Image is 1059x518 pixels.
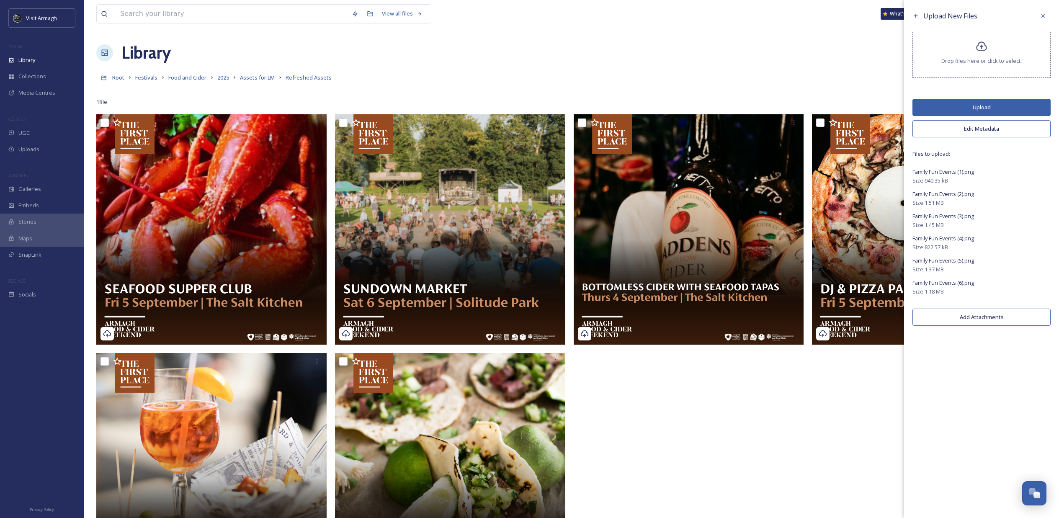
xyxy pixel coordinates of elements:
span: Family Fun Events (6).png [912,279,974,286]
a: View all files [378,5,427,22]
span: UGC [18,129,30,137]
a: 2025 [217,72,229,82]
span: Refreshed Assets [286,74,332,81]
span: Size: 1.18 MB [912,288,944,296]
a: Refreshed Assets [286,72,332,82]
span: Socials [18,291,36,299]
a: Assets for LM [240,72,275,82]
button: Open Chat [1022,481,1046,505]
img: Banbridge Event Assets (6).png [96,114,327,345]
span: Family Fun Events (3).png [912,212,974,220]
span: Embeds [18,201,39,209]
span: Galleries [18,185,41,193]
button: Add Attachments [912,309,1051,326]
span: Privacy Policy [30,507,54,512]
span: Size: 1.45 MB [912,221,944,229]
span: Stories [18,218,36,226]
span: Drop files here or click to select. [941,57,1022,65]
span: 1 file [96,98,107,106]
span: Family Fun Events (2).png [912,190,974,198]
span: Food and Cider [168,74,206,81]
span: Family Fun Events (1).png [912,168,974,175]
span: MEDIA [8,43,23,49]
span: Files to upload: [912,150,1051,158]
span: Visit Armagh [26,14,57,22]
span: Maps [18,235,32,242]
span: Size: 940.35 kB [912,177,948,185]
a: Food and Cider [168,72,206,82]
span: Size: 1.37 MB [912,265,944,273]
span: Upload New Files [923,11,977,21]
span: Size: 1.51 MB [912,199,944,207]
span: Size: 822.57 kB [912,243,948,251]
img: Banbridge Event Assets (2).png [812,114,1042,345]
a: Root [112,72,124,82]
span: Assets for LM [240,74,275,81]
span: Family Fun Events (4).png [912,235,974,242]
span: Festivals [135,74,157,81]
img: THE-FIRST-PLACE-VISIT-ARMAGH.COM-BLACK.jpg [13,14,22,22]
span: Uploads [18,145,39,153]
img: Banbridge Event Assets (4).png [335,114,565,345]
span: Root [112,74,124,81]
button: Edit Metadata [912,120,1051,137]
a: What's New [881,8,922,20]
a: Privacy Policy [30,504,54,514]
span: COLLECT [8,116,26,122]
span: Family Fun Events (5).png [912,257,974,264]
span: Library [18,56,35,64]
input: Search your library [116,5,348,23]
button: Upload [912,99,1051,116]
span: Collections [18,72,46,80]
span: SOCIALS [8,278,25,284]
a: Library [121,40,171,65]
img: Banbridge Event Assets (5).png [574,114,804,345]
span: 2025 [217,74,229,81]
span: SnapLink [18,251,41,259]
span: WIDGETS [8,172,28,178]
a: Festivals [135,72,157,82]
span: Media Centres [18,89,55,97]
